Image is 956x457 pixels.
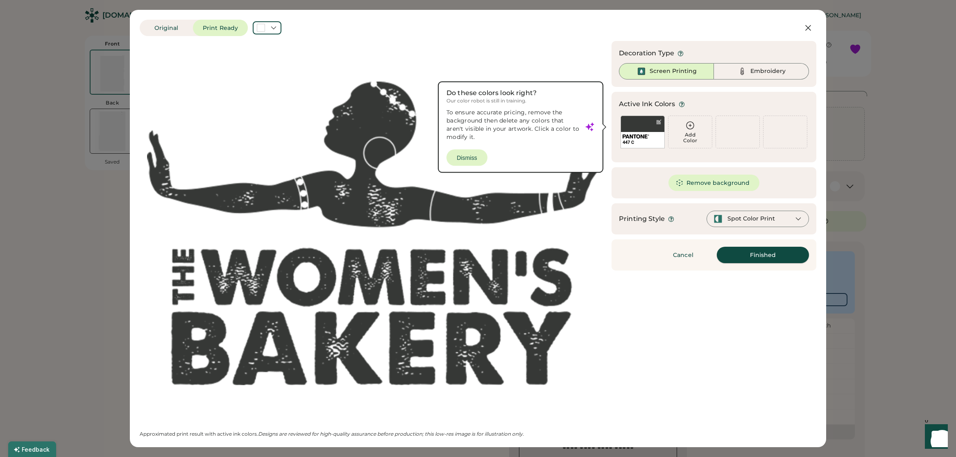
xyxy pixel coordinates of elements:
[258,431,524,437] em: Designs are reviewed for high-quality assurance before production; this low-res image is for illu...
[727,215,775,223] div: Spot Color Print
[140,20,193,36] button: Original
[668,175,760,191] button: Remove background
[717,247,809,263] button: Finished
[750,67,786,75] div: Embroidery
[193,20,248,36] button: Print Ready
[619,214,665,224] div: Printing Style
[140,431,607,437] div: Approximated print result with active ink colors.
[917,420,952,455] iframe: Front Chat
[619,48,674,58] div: Decoration Type
[623,139,663,146] div: 447 C
[655,247,712,263] button: Cancel
[623,134,649,139] img: 1024px-Pantone_logo.svg.png
[714,214,723,223] img: spot-color-green.svg
[637,66,646,76] img: Ink%20-%20Selected.svg
[650,67,697,75] div: Screen Printing
[737,66,747,76] img: Thread%20-%20Unselected.svg
[668,132,712,143] div: Add Color
[619,99,675,109] div: Active Ink Colors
